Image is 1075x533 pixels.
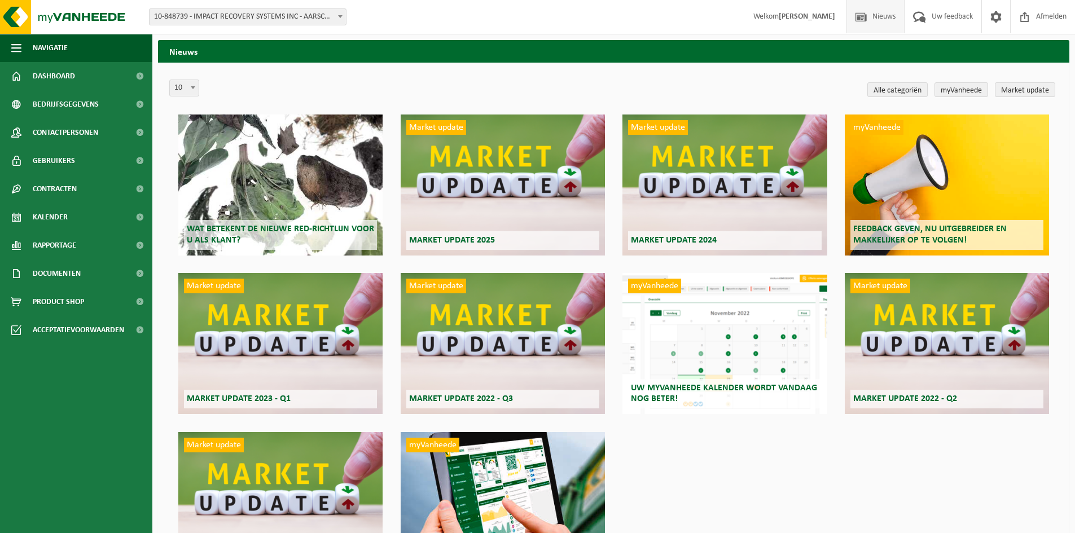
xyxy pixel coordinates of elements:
[850,120,903,135] span: myVanheede
[622,114,827,256] a: Market update Market update 2024
[33,288,84,316] span: Product Shop
[845,114,1049,256] a: myVanheede Feedback geven, nu uitgebreider en makkelijker op te volgen!
[853,224,1007,244] span: Feedback geven, nu uitgebreider en makkelijker op te volgen!
[622,273,827,414] a: myVanheede Uw myVanheede kalender wordt vandaag nog beter!
[995,82,1055,97] a: Market update
[779,12,835,21] strong: [PERSON_NAME]
[187,394,291,403] span: Market update 2023 - Q1
[409,394,513,403] span: Market update 2022 - Q3
[178,273,383,414] a: Market update Market update 2023 - Q1
[149,8,346,25] span: 10-848739 - IMPACT RECOVERY SYSTEMS INC - AARSCHOT
[33,175,77,203] span: Contracten
[187,224,374,244] span: Wat betekent de nieuwe RED-richtlijn voor u als klant?
[33,118,98,147] span: Contactpersonen
[158,40,1069,62] h2: Nieuws
[845,273,1049,414] a: Market update Market update 2022 - Q2
[401,273,605,414] a: Market update Market update 2022 - Q3
[406,279,466,293] span: Market update
[33,34,68,62] span: Navigatie
[33,259,81,288] span: Documenten
[33,231,76,259] span: Rapportage
[628,120,688,135] span: Market update
[628,279,681,293] span: myVanheede
[150,9,346,25] span: 10-848739 - IMPACT RECOVERY SYSTEMS INC - AARSCHOT
[184,438,244,452] span: Market update
[853,394,957,403] span: Market update 2022 - Q2
[33,90,99,118] span: Bedrijfsgegevens
[33,316,124,344] span: Acceptatievoorwaarden
[184,279,244,293] span: Market update
[178,114,383,256] a: Wat betekent de nieuwe RED-richtlijn voor u als klant?
[406,438,459,452] span: myVanheede
[33,203,68,231] span: Kalender
[934,82,988,97] a: myVanheede
[170,80,199,96] span: 10
[409,236,495,245] span: Market update 2025
[850,279,910,293] span: Market update
[406,120,466,135] span: Market update
[631,236,717,245] span: Market update 2024
[169,80,199,96] span: 10
[33,147,75,175] span: Gebruikers
[401,114,605,256] a: Market update Market update 2025
[33,62,75,90] span: Dashboard
[867,82,928,97] a: Alle categoriën
[631,384,817,403] span: Uw myVanheede kalender wordt vandaag nog beter!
